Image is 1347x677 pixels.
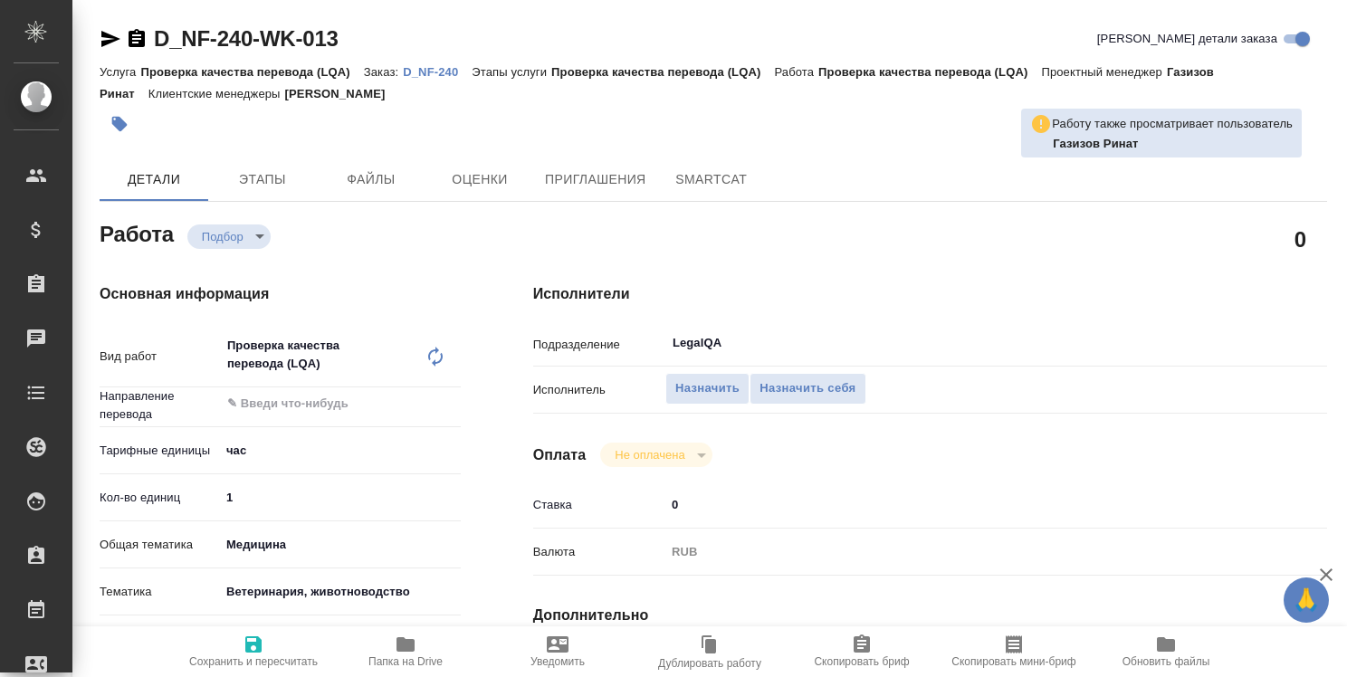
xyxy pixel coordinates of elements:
[100,536,220,554] p: Общая тематика
[100,387,220,424] p: Направление перевода
[1294,224,1306,254] h2: 0
[814,655,909,668] span: Скопировать бриф
[148,87,285,100] p: Клиентские менеджеры
[665,491,1261,518] input: ✎ Введи что-нибудь
[196,229,249,244] button: Подбор
[1090,626,1242,677] button: Обновить файлы
[675,378,740,399] span: Назначить
[658,657,761,670] span: Дублировать работу
[177,626,330,677] button: Сохранить и пересчитать
[533,496,665,514] p: Ставка
[1284,577,1329,623] button: 🙏
[533,444,587,466] h4: Оплата
[100,216,174,249] h2: Работа
[759,378,855,399] span: Назначить себя
[328,168,415,191] span: Файлы
[100,104,139,144] button: Добавить тэг
[100,442,220,460] p: Тарифные единицы
[482,626,634,677] button: Уведомить
[668,168,755,191] span: SmartCat
[154,26,339,51] a: D_NF-240-WK-013
[533,605,1327,626] h4: Дополнительно
[403,65,472,79] p: D_NF-240
[533,543,665,561] p: Валюта
[100,28,121,50] button: Скопировать ссылку для ЯМессенджера
[609,447,690,462] button: Не оплачена
[533,381,665,399] p: Исполнитель
[1053,137,1138,150] b: Газизов Ринат
[225,393,395,415] input: ✎ Введи что-нибудь
[285,87,399,100] p: [PERSON_NAME]
[665,537,1261,567] div: RUB
[634,626,786,677] button: Дублировать работу
[1122,655,1210,668] span: Обновить файлы
[1053,135,1293,153] p: Газизов Ринат
[100,283,461,305] h4: Основная информация
[110,168,197,191] span: Детали
[1097,30,1277,48] span: [PERSON_NAME] детали заказа
[330,626,482,677] button: Папка на Drive
[1041,65,1166,79] p: Проектный менеджер
[403,63,472,79] a: D_NF-240
[220,435,461,466] div: час
[436,168,523,191] span: Оценки
[818,65,1041,79] p: Проверка качества перевода (LQA)
[533,283,1327,305] h4: Исполнители
[140,65,363,79] p: Проверка качества перевода (LQA)
[774,65,818,79] p: Работа
[100,348,220,366] p: Вид работ
[220,484,461,510] input: ✎ Введи что-нибудь
[451,402,454,405] button: Open
[189,655,318,668] span: Сохранить и пересчитать
[100,583,220,601] p: Тематика
[786,626,938,677] button: Скопировать бриф
[364,65,403,79] p: Заказ:
[951,655,1075,668] span: Скопировать мини-бриф
[665,373,750,405] button: Назначить
[219,168,306,191] span: Этапы
[187,224,271,249] div: Подбор
[472,65,551,79] p: Этапы услуги
[1251,341,1255,345] button: Open
[368,655,443,668] span: Папка на Drive
[551,65,774,79] p: Проверка качества перевода (LQA)
[100,65,140,79] p: Услуга
[750,373,865,405] button: Назначить себя
[220,577,461,607] div: Ветеринария, животноводство
[1291,581,1322,619] span: 🙏
[100,489,220,507] p: Кол-во единиц
[126,28,148,50] button: Скопировать ссылку
[938,626,1090,677] button: Скопировать мини-бриф
[600,443,712,467] div: Подбор
[220,529,461,560] div: Медицина
[1052,115,1293,133] p: Работу также просматривает пользователь
[545,168,646,191] span: Приглашения
[533,336,665,354] p: Подразделение
[530,655,585,668] span: Уведомить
